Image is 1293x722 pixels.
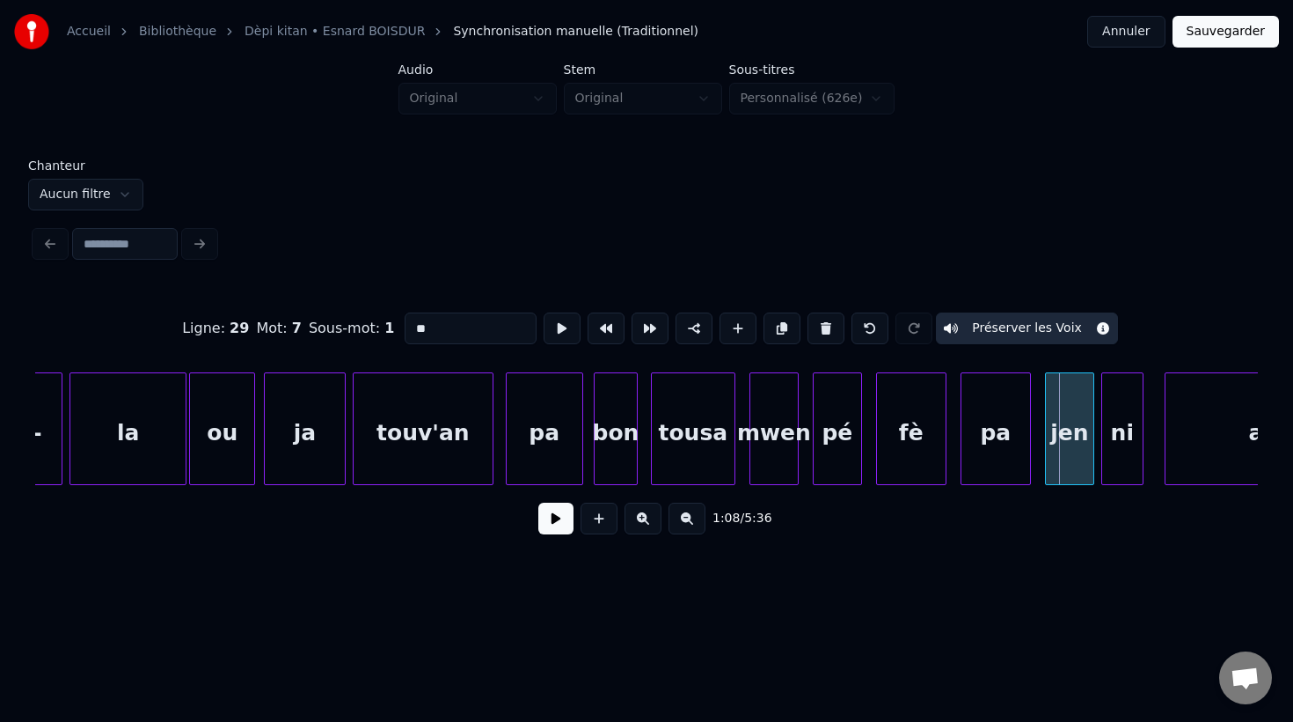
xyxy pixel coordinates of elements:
[564,63,722,76] label: Stem
[1087,16,1165,48] button: Annuler
[67,23,111,41] a: Accueil
[1172,16,1279,48] button: Sauvegarder
[230,320,249,336] span: 29
[453,23,698,41] span: Synchronisation manuelle (Traditionnel)
[712,510,755,527] div: /
[384,320,394,336] span: 1
[309,318,394,339] div: Sous-mot :
[744,510,771,527] span: 5:36
[256,318,302,339] div: Mot :
[28,159,143,172] label: Chanteur
[292,320,302,336] span: 7
[14,14,49,49] img: youka
[245,23,425,41] a: Dèpi kitan • Esnard BOISDUR
[729,63,895,76] label: Sous-titres
[182,318,249,339] div: Ligne :
[67,23,698,41] nav: breadcrumb
[936,313,1118,344] button: Toggle
[139,23,216,41] a: Bibliothèque
[398,63,557,76] label: Audio
[712,510,740,527] span: 1:08
[1219,652,1272,704] div: Ouvrir le chat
